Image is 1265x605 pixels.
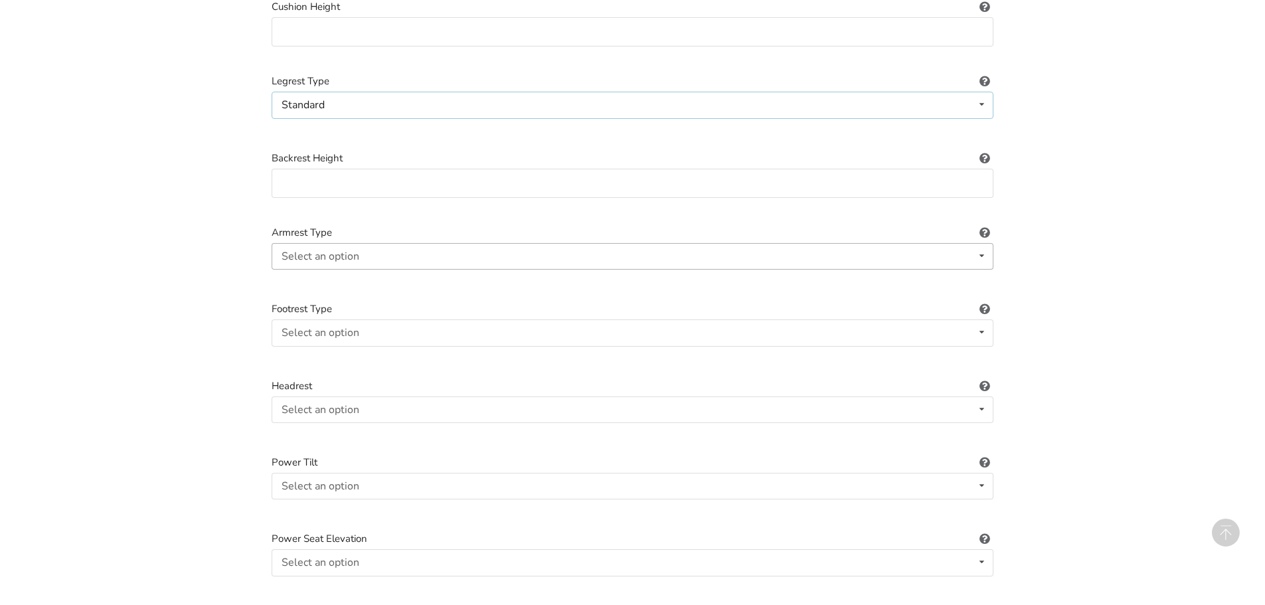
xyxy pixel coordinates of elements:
label: Power Tilt [272,455,993,470]
div: Standard [282,100,325,110]
label: Backrest Height [272,151,993,166]
div: Select an option [282,481,359,491]
label: Headrest [272,379,993,394]
label: Footrest Type [272,302,993,317]
div: Select an option [282,557,359,568]
label: Armrest Type [272,225,993,240]
label: Power Seat Elevation [272,531,993,547]
label: Legrest Type [272,74,993,89]
div: Select an option [282,327,359,338]
div: Select an option [282,404,359,415]
div: Select an option [282,251,359,262]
